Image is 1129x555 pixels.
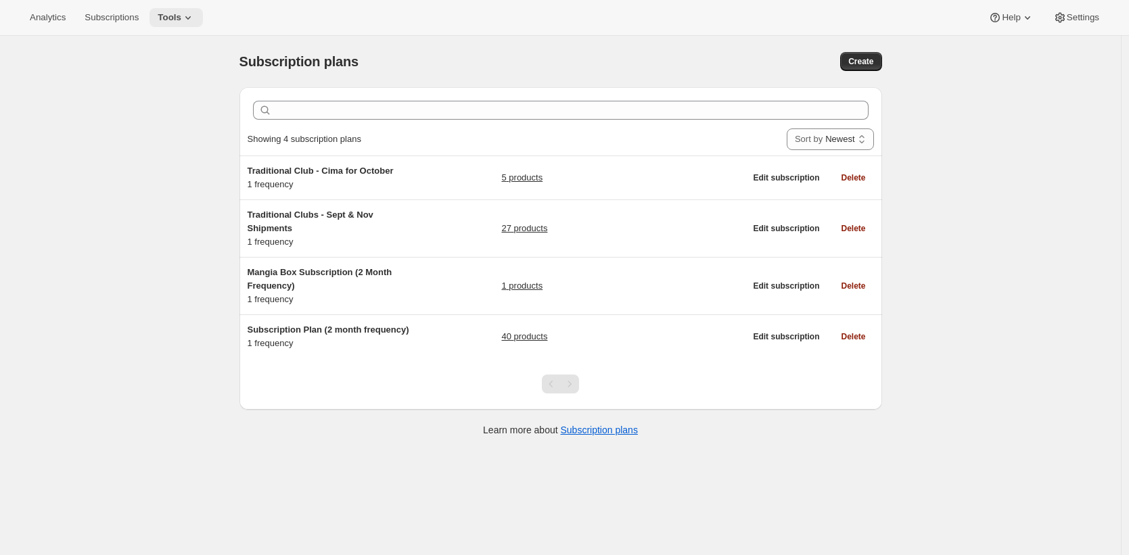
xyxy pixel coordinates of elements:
span: Subscriptions [85,12,139,23]
button: Analytics [22,8,74,27]
button: Delete [833,276,873,295]
button: Delete [833,327,873,346]
button: Delete [833,168,873,187]
a: 27 products [501,222,547,235]
button: Edit subscription [745,168,827,187]
span: Edit subscription [753,172,819,183]
p: Learn more about [483,423,638,437]
nav: Pagination [542,375,579,393]
button: Tools [149,8,203,27]
span: Delete [841,331,865,342]
span: Subscription plans [239,54,359,69]
button: Edit subscription [745,276,827,295]
span: Edit subscription [753,331,819,342]
span: Delete [841,281,865,291]
span: Help [1002,12,1020,23]
span: Analytics [30,12,66,23]
button: Help [980,8,1042,27]
a: 5 products [501,171,543,185]
a: 1 products [501,279,543,293]
span: Edit subscription [753,281,819,291]
div: 1 frequency [248,164,417,191]
span: Mangia Box Subscription (2 Month Frequency) [248,267,392,291]
span: Delete [841,223,865,234]
button: Edit subscription [745,327,827,346]
div: 1 frequency [248,266,417,306]
button: Edit subscription [745,219,827,238]
button: Subscriptions [76,8,147,27]
span: Showing 4 subscription plans [248,134,361,144]
span: Edit subscription [753,223,819,234]
button: Delete [833,219,873,238]
span: Subscription Plan (2 month frequency) [248,324,409,335]
div: 1 frequency [248,323,417,350]
a: 40 products [501,330,547,343]
span: Settings [1067,12,1099,23]
span: Create [848,56,873,67]
span: Tools [158,12,181,23]
span: Delete [841,172,865,183]
span: Traditional Clubs - Sept & Nov Shipments [248,210,373,233]
div: 1 frequency [248,208,417,249]
button: Settings [1045,8,1107,27]
a: Subscription plans [561,425,638,435]
button: Create [840,52,881,71]
span: Traditional Club - Cima for October [248,166,394,176]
